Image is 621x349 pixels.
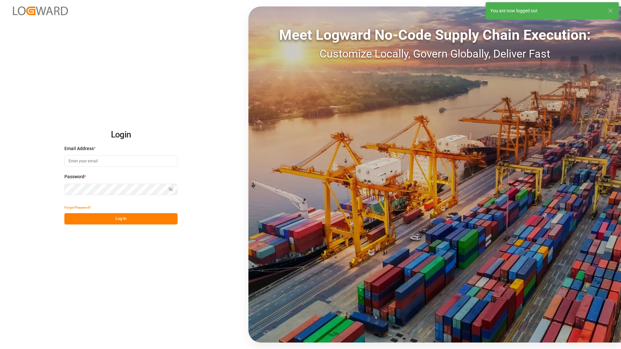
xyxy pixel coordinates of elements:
[64,145,94,152] span: Email Address
[64,155,178,167] input: Enter your email
[64,213,178,224] button: Log In
[248,24,621,46] div: Meet Logward No-Code Supply Chain Execution:
[13,6,68,15] img: Logward_new_orange.png
[64,173,84,180] span: Password
[64,125,178,145] h2: Login
[64,202,91,213] button: Forgot Password?
[248,46,621,62] div: Customize Locally, Govern Globally, Deliver Fast
[490,7,602,14] div: You are now logged out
